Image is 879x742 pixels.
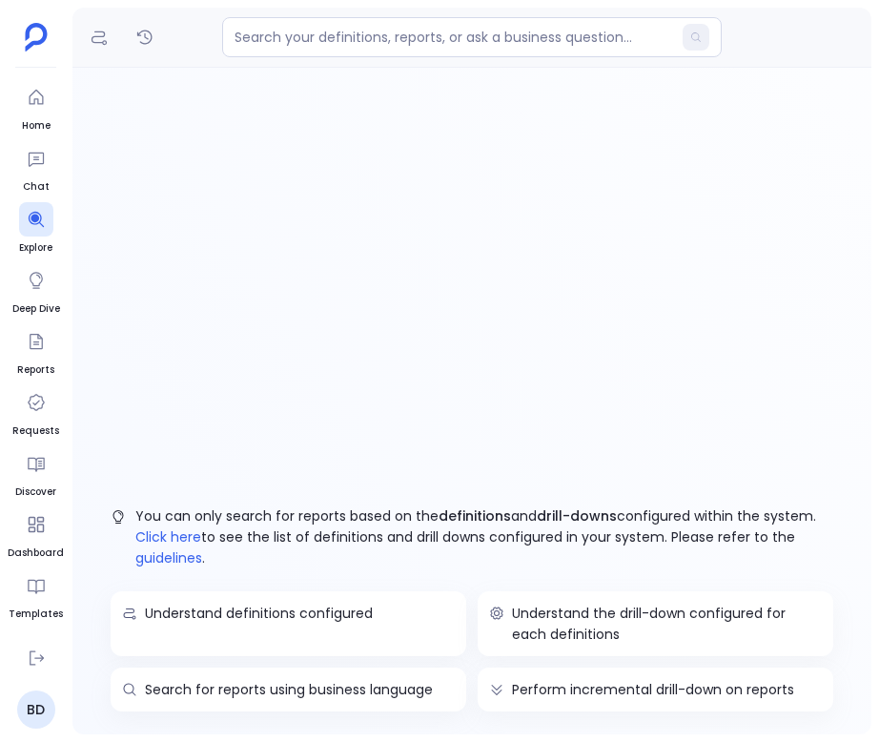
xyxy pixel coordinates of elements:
a: Chat [19,141,53,195]
span: Click here [135,526,201,547]
p: Understand the drill-down configured for each definitions [512,603,822,645]
a: Home [19,80,53,134]
span: Home [19,118,53,134]
span: Reports [17,362,54,378]
span: definitions [439,506,511,526]
span: Chat [19,179,53,195]
a: Templates [9,568,63,622]
a: guidelines [135,548,202,567]
p: You can only search for reports based on the and configured within the system. to see the list of... [135,505,833,568]
a: Explore [19,202,53,256]
a: Reports [17,324,54,378]
p: Understand definitions configured [145,603,455,624]
button: Definitions [84,22,114,52]
a: BD [17,690,55,729]
a: Discover [15,446,56,500]
span: Requests [12,423,59,439]
span: Discover [15,484,56,500]
input: Search your definitions, reports, or ask a business question... [235,28,671,47]
a: Requests [12,385,59,439]
a: PetaReports [6,629,67,683]
span: drill-downs [537,506,617,526]
a: Deep Dive [12,263,60,317]
p: Search for reports using business language [145,679,455,700]
span: Deep Dive [12,301,60,317]
img: petavue logo [25,23,48,52]
span: Dashboard [8,546,64,561]
p: Perform incremental drill-down on reports [512,679,822,700]
button: Reports History [130,22,160,52]
a: Dashboard [8,507,64,561]
span: Templates [9,607,63,622]
span: Explore [19,240,53,256]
